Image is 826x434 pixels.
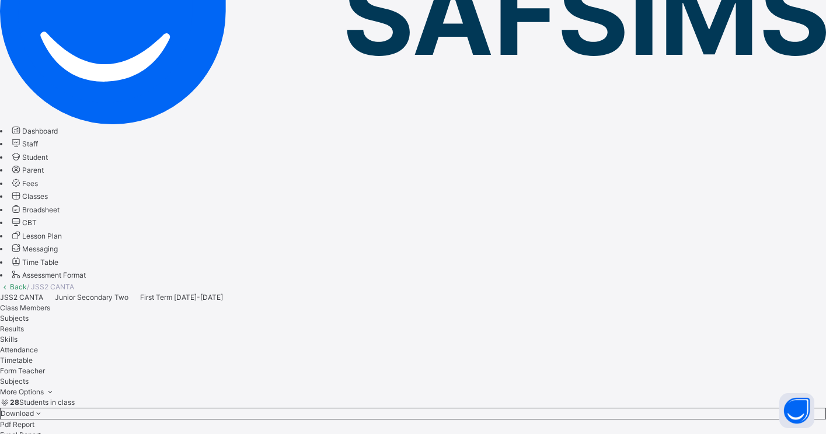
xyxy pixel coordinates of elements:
a: Parent [10,166,44,174]
span: Fees [22,179,38,188]
span: Messaging [22,244,58,253]
a: CBT [10,218,37,227]
span: Dashboard [22,127,58,135]
span: / JSS2 CANTA [27,282,74,291]
span: Lesson Plan [22,232,62,240]
a: Staff [10,139,38,148]
span: Assessment Format [22,271,86,279]
span: First Term [DATE]-[DATE] [140,293,223,302]
a: Assessment Format [10,271,86,279]
b: 28 [10,398,19,407]
button: Open asap [779,393,814,428]
a: Fees [10,179,38,188]
span: Broadsheet [22,205,60,214]
a: Messaging [10,244,58,253]
a: Classes [10,192,48,201]
span: Download [1,409,34,418]
span: Time Table [22,258,58,267]
a: Dashboard [10,127,58,135]
a: Time Table [10,258,58,267]
span: Classes [22,192,48,201]
span: Student [22,153,48,162]
span: Students in class [10,398,75,407]
span: Parent [22,166,44,174]
a: Student [10,153,48,162]
a: Lesson Plan [10,232,62,240]
span: Junior Secondary Two [55,293,128,302]
a: Broadsheet [10,205,60,214]
span: CBT [22,218,37,227]
span: Staff [22,139,38,148]
a: Back [10,282,27,291]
